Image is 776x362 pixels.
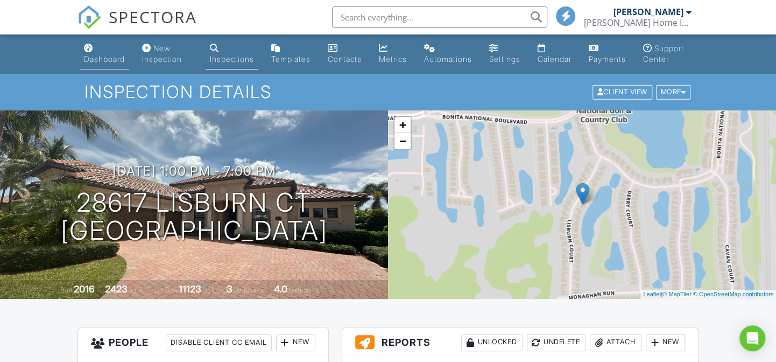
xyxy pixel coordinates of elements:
div: Support Center [643,44,684,64]
span: bathrooms [289,286,320,294]
div: 11123 [179,283,201,295]
img: The Best Home Inspection Software - Spectora [77,5,101,29]
a: Calendar [533,39,576,69]
div: Open Intercom Messenger [739,325,765,351]
div: Client View [592,85,652,100]
div: Settings [489,54,520,64]
div: New [646,334,685,351]
div: Attach [590,334,641,351]
h1: Inspection Details [84,82,692,101]
a: Zoom in [394,117,411,133]
div: 4.0 [274,283,287,295]
span: SPECTORA [109,5,197,28]
div: | [640,290,776,299]
a: Templates [267,39,315,69]
span: Lot Size [154,286,177,294]
h3: [DATE] 1:00 pm - 7:00 pm [112,164,276,178]
div: 2016 [74,283,95,295]
div: Disable Client CC Email [166,334,272,351]
a: Payments [584,39,630,69]
div: New [276,334,315,351]
div: Unlocked [461,334,523,351]
div: Payments [589,54,626,64]
div: 3 [227,283,232,295]
a: Metrics [375,39,411,69]
div: Templates [271,54,311,64]
div: [PERSON_NAME] [613,6,683,17]
span: sq.ft. [203,286,216,294]
div: Automations [424,54,472,64]
div: Dashboard [84,54,125,64]
a: Leaflet [643,291,661,297]
a: Contacts [323,39,366,69]
div: New Inspection [142,44,182,64]
div: Uncle Luke's Home Inspection [584,17,692,28]
a: Inspections [206,39,258,69]
div: Calendar [538,54,572,64]
h1: 28617 Lisburn Ct [GEOGRAPHIC_DATA] [61,189,328,246]
div: Inspections [210,54,254,64]
span: sq. ft. [129,286,144,294]
a: Settings [485,39,525,69]
a: Dashboard [80,39,129,69]
h3: People [78,328,328,358]
span: bedrooms [234,286,264,294]
a: © OpenStreetMap contributors [693,291,773,297]
a: Client View [591,87,655,95]
a: © MapTiler [662,291,692,297]
div: More [656,85,691,100]
a: Zoom out [394,133,411,149]
div: Undelete [527,334,585,351]
div: Contacts [328,54,362,64]
a: SPECTORA [77,15,197,37]
div: 2423 [105,283,128,295]
h3: Reports [342,328,698,358]
span: Built [60,286,72,294]
a: Automations (Basic) [420,39,476,69]
a: Support Center [639,39,696,69]
a: New Inspection [138,39,196,69]
div: Metrics [379,54,407,64]
input: Search everything... [332,6,547,28]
